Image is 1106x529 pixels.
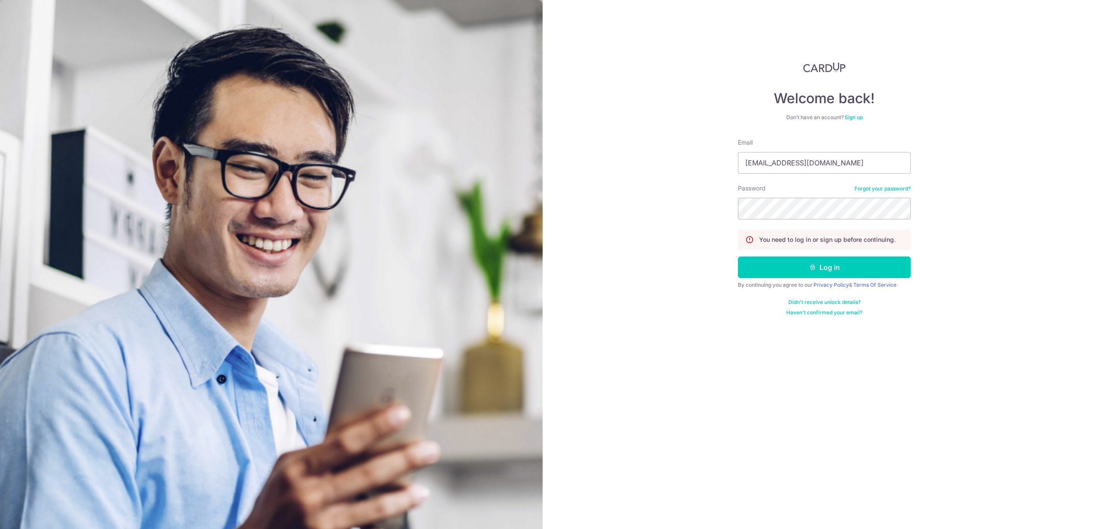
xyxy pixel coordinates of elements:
label: Password [738,184,766,193]
div: Don’t have an account? [738,114,911,121]
label: Email [738,138,753,147]
a: Didn't receive unlock details? [788,299,861,306]
h4: Welcome back! [738,90,911,107]
a: Sign up [845,114,863,120]
p: You need to log in or sign up before continuing. [759,235,896,244]
a: Privacy Policy [814,282,849,288]
img: CardUp Logo [803,62,845,73]
a: Forgot your password? [855,185,911,192]
a: Terms Of Service [853,282,896,288]
button: Log in [738,257,911,278]
a: Haven't confirmed your email? [786,309,862,316]
input: Enter your Email [738,152,911,174]
div: By continuing you agree to our & [738,282,911,288]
